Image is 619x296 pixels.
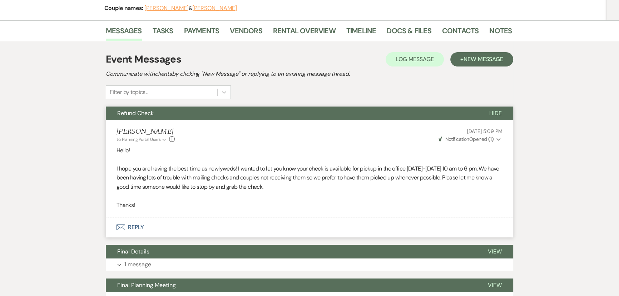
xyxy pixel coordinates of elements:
button: Log Message [386,52,444,66]
a: Timeline [346,25,376,41]
button: Reply [106,217,513,237]
a: Notes [489,25,512,41]
h2: Communicate with clients by clicking "New Message" or replying to an existing message thread. [106,70,513,78]
button: Hide [478,107,513,120]
span: Hide [489,109,502,117]
span: View [488,281,502,289]
span: [DATE] 5:09 PM [467,128,502,134]
button: Refund Check [106,107,478,120]
span: New Message [464,55,503,63]
h1: Event Messages [106,52,181,67]
button: NotificationOpened (1) [437,135,502,143]
a: Messages [106,25,142,41]
button: [PERSON_NAME] [192,5,237,11]
span: Refund Check [117,109,154,117]
span: Couple names: [104,4,144,12]
span: to: Planning Portal Users [117,137,160,142]
button: Final Details [106,245,476,258]
a: Rental Overview [273,25,336,41]
button: View [476,278,513,292]
span: Opened [439,136,494,142]
p: I hope you are having the best time as newlyweds! I wanted to let you know your check is availabl... [117,164,502,192]
span: View [488,248,502,255]
h5: [PERSON_NAME] [117,127,175,136]
a: Docs & Files [387,25,431,41]
p: 1 message [124,260,151,269]
button: 1 message [106,258,513,271]
a: Vendors [230,25,262,41]
strong: ( 1 ) [488,136,494,142]
p: Hello! [117,146,502,155]
div: Filter by topics... [110,88,148,97]
button: to: Planning Portal Users [117,136,167,143]
span: Log Message [396,55,434,63]
span: & [144,5,237,12]
a: Tasks [153,25,173,41]
button: +New Message [450,52,513,66]
span: Final Details [117,248,149,255]
button: Final Planning Meeting [106,278,476,292]
span: Notification [445,136,469,142]
button: View [476,245,513,258]
p: Thanks! [117,201,502,210]
button: [PERSON_NAME] [144,5,189,11]
a: Payments [184,25,219,41]
span: Final Planning Meeting [117,281,176,289]
a: Contacts [442,25,479,41]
